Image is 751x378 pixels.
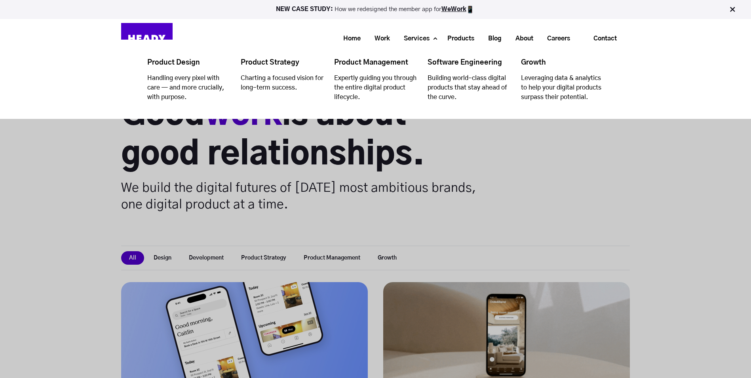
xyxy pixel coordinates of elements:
[437,31,478,46] a: Products
[581,29,629,48] a: Contact
[537,31,574,46] a: Careers
[4,6,747,13] p: How we redesigned the member app for
[365,31,394,46] a: Work
[478,31,506,46] a: Blog
[728,6,736,13] img: Close Bar
[466,6,474,13] img: app emoji
[121,23,173,54] img: Heady_Logo_Web-01 (1)
[441,6,466,12] a: WeWork
[394,31,433,46] a: Services
[276,6,335,12] strong: NEW CASE STUDY:
[506,31,537,46] a: About
[333,31,365,46] a: Home
[181,29,630,48] div: Navigation Menu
